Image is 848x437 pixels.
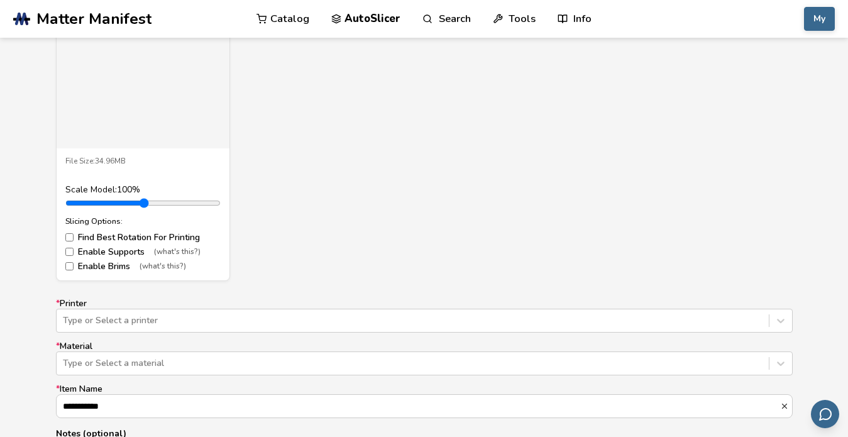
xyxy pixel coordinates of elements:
[65,262,74,270] input: Enable Brims(what's this?)
[56,341,793,375] label: Material
[65,217,221,226] div: Slicing Options:
[65,247,221,257] label: Enable Supports
[63,316,65,326] input: *PrinterType or Select a printer
[36,10,151,28] span: Matter Manifest
[65,185,221,195] div: Scale Model: 100 %
[57,395,780,418] input: *Item Name
[811,400,839,428] button: Send feedback via email
[63,358,65,368] input: *MaterialType or Select a material
[780,402,792,411] button: *Item Name
[56,384,793,418] label: Item Name
[804,7,835,31] button: My
[65,233,74,241] input: Find Best Rotation For Printing
[65,233,221,243] label: Find Best Rotation For Printing
[140,262,186,271] span: (what's this?)
[154,248,201,257] span: (what's this?)
[65,262,221,272] label: Enable Brims
[65,157,221,166] div: File Size: 34.96MB
[56,299,793,333] label: Printer
[65,248,74,256] input: Enable Supports(what's this?)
